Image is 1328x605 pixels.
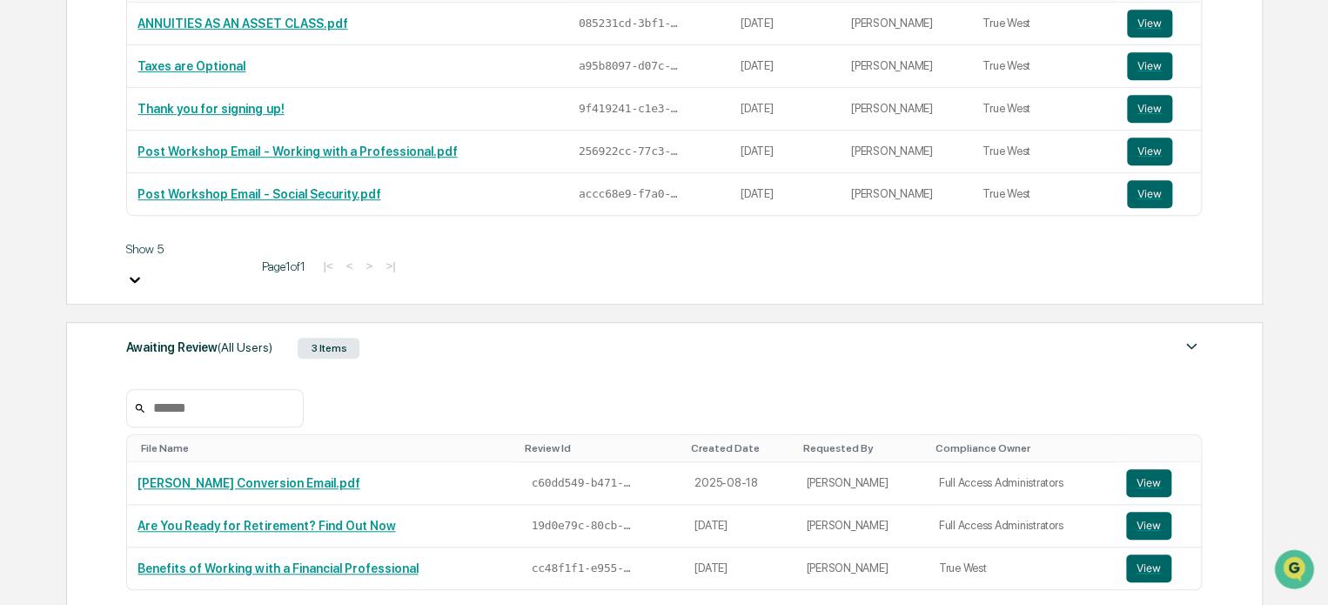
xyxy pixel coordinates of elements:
[795,505,928,548] td: [PERSON_NAME]
[1181,336,1202,357] img: caret
[525,442,678,454] div: Toggle SortBy
[532,476,636,490] span: c60dd549-b471-43a7-b4fc-a36593873a4a
[1126,512,1171,540] button: View
[532,519,636,533] span: 19d0e79c-80cb-4e6e-b4b7-4a6d7cc9a275
[579,17,683,30] span: 085231cd-3bf1-49cd-8edf-8e5c63198b44
[137,59,245,73] a: Taxes are Optional
[137,561,418,575] a: Benefits of Working with a Financial Professional
[10,245,117,277] a: 🔎Data Lookup
[936,442,1109,454] div: Toggle SortBy
[730,88,841,131] td: [DATE]
[360,259,378,273] button: >
[684,505,795,548] td: [DATE]
[137,476,359,490] a: [PERSON_NAME] Conversion Email.pdf
[298,338,359,359] div: 3 Items
[972,173,1117,215] td: True West
[841,131,972,173] td: [PERSON_NAME]
[730,173,841,215] td: [DATE]
[972,88,1117,131] td: True West
[1127,52,1191,80] a: View
[1127,138,1172,165] button: View
[684,548,795,589] td: [DATE]
[929,505,1116,548] td: Full Access Administrators
[730,3,841,45] td: [DATE]
[35,252,110,270] span: Data Lookup
[173,295,211,308] span: Pylon
[17,221,31,235] div: 🖐️
[532,561,636,575] span: cc48f1f1-e955-4d97-a88e-47c6a179c046
[1126,555,1171,582] button: View
[1272,548,1319,595] iframe: Open customer support
[795,548,928,589] td: [PERSON_NAME]
[144,219,216,237] span: Attestations
[59,151,220,165] div: We're available if you need us!
[137,102,284,116] a: Thank you for signing up!
[17,133,49,165] img: 1746055101610-c473b297-6a78-478c-a979-82029cc54cd1
[137,187,380,201] a: Post Workshop Email - Social Security.pdf
[318,259,338,273] button: |<
[795,462,928,505] td: [PERSON_NAME]
[1127,138,1191,165] a: View
[1126,512,1191,540] a: View
[137,519,395,533] a: Are You Ready for Retirement? Find Out Now
[1127,95,1172,123] button: View
[17,254,31,268] div: 🔎
[261,259,305,273] span: Page 1 of 1
[141,442,510,454] div: Toggle SortBy
[730,131,841,173] td: [DATE]
[1127,180,1172,208] button: View
[929,462,1116,505] td: Full Access Administrators
[841,45,972,88] td: [PERSON_NAME]
[17,37,317,64] p: How can we help?
[1127,10,1191,37] a: View
[579,187,683,201] span: accc68e9-f7a0-44b2-b4a3-ede2a8d78468
[45,79,287,97] input: Clear
[126,336,272,359] div: Awaiting Review
[380,259,400,273] button: >|
[972,45,1117,88] td: True West
[1127,180,1191,208] a: View
[59,133,285,151] div: Start new chat
[1126,555,1191,582] a: View
[579,59,683,73] span: a95b8097-d07c-4bbc-8bc9-c6666d58090a
[119,212,223,244] a: 🗄️Attestations
[126,242,248,256] div: Show 5
[1127,95,1191,123] a: View
[841,173,972,215] td: [PERSON_NAME]
[123,294,211,308] a: Powered byPylon
[579,145,683,158] span: 256922cc-77c3-4945-a205-11fcfdbfd03b
[802,442,921,454] div: Toggle SortBy
[691,442,788,454] div: Toggle SortBy
[972,131,1117,173] td: True West
[841,3,972,45] td: [PERSON_NAME]
[1126,469,1191,497] a: View
[929,548,1116,589] td: True West
[10,212,119,244] a: 🖐️Preclearance
[1126,469,1171,497] button: View
[730,45,841,88] td: [DATE]
[126,221,140,235] div: 🗄️
[579,102,683,116] span: 9f419241-c1e3-49c2-997d-d46bd0652bc5
[1127,52,1172,80] button: View
[137,17,347,30] a: ANNUITIES AS AN ASSET CLASS.pdf
[341,259,359,273] button: <
[841,88,972,131] td: [PERSON_NAME]
[1127,10,1172,37] button: View
[1130,442,1194,454] div: Toggle SortBy
[972,3,1117,45] td: True West
[137,145,457,158] a: Post Workshop Email - Working with a Professional.pdf
[684,462,795,505] td: 2025-08-18
[218,340,272,354] span: (All Users)
[296,138,317,159] button: Start new chat
[35,219,112,237] span: Preclearance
